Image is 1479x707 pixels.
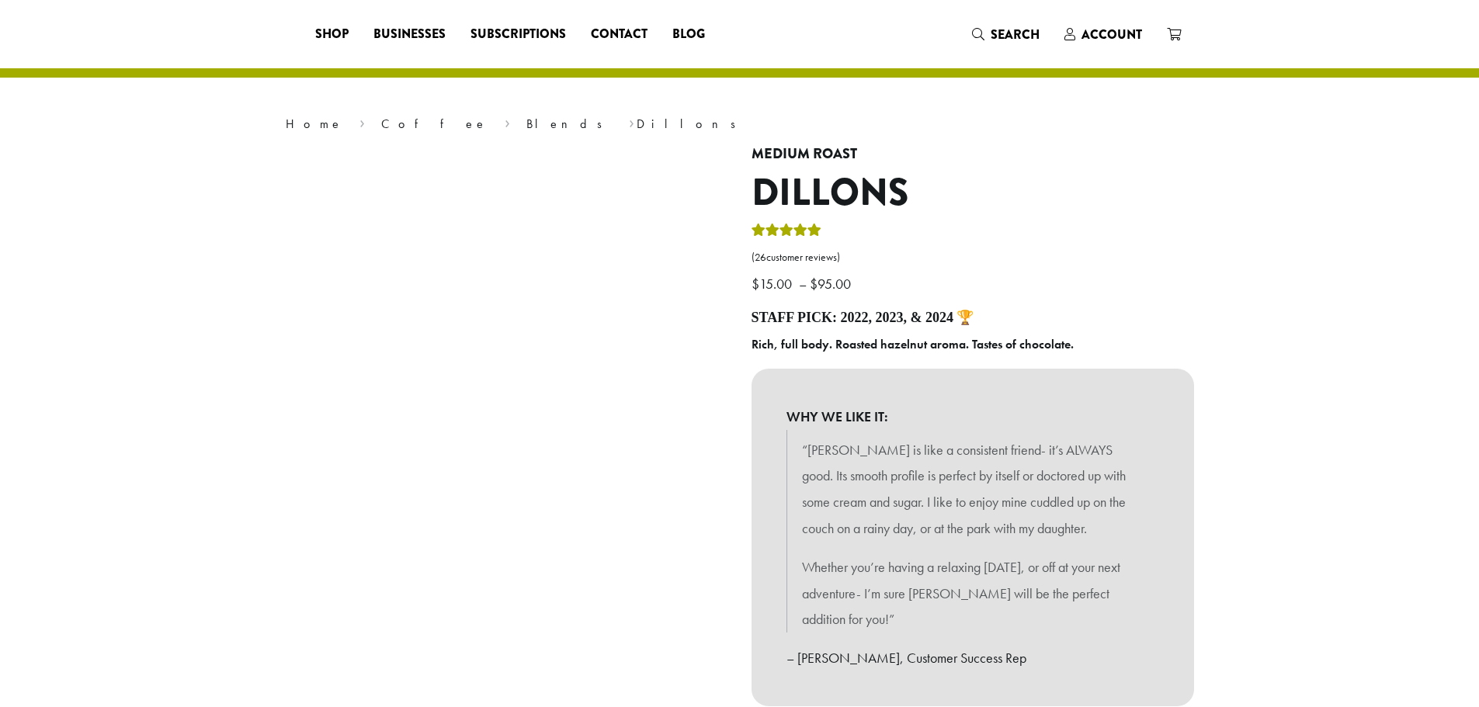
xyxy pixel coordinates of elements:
[458,22,578,47] a: Subscriptions
[381,116,488,132] a: Coffee
[470,25,566,44] span: Subscriptions
[786,645,1159,671] p: – [PERSON_NAME], Customer Success Rep
[361,22,458,47] a: Businesses
[591,25,647,44] span: Contact
[799,275,807,293] span: –
[660,22,717,47] a: Blog
[1081,26,1142,43] span: Account
[505,109,510,133] span: ›
[752,221,821,244] div: Rated 5.00 out of 5
[286,115,1194,133] nav: Breadcrumb
[1052,22,1154,47] a: Account
[303,22,361,47] a: Shop
[755,251,766,264] span: 26
[752,171,1194,216] h1: Dillons
[752,275,796,293] bdi: 15.00
[810,275,855,293] bdi: 95.00
[752,146,1194,163] h4: Medium Roast
[752,310,1194,327] h4: Staff Pick: 2022, 2023, & 2024 🏆
[373,25,446,44] span: Businesses
[752,250,1194,265] a: (26customer reviews)
[802,554,1144,632] p: Whether you’re having a relaxing [DATE], or off at your next adventure- I’m sure [PERSON_NAME] wi...
[786,404,1159,430] b: WHY WE LIKE IT:
[359,109,365,133] span: ›
[810,275,818,293] span: $
[526,116,613,132] a: Blends
[991,26,1040,43] span: Search
[960,22,1052,47] a: Search
[629,109,634,133] span: ›
[752,275,759,293] span: $
[802,437,1144,542] p: “[PERSON_NAME] is like a consistent friend- it’s ALWAYS good. Its smooth profile is perfect by it...
[752,336,1074,352] b: Rich, full body. Roasted hazelnut aroma. Tastes of chocolate.
[672,25,705,44] span: Blog
[315,25,349,44] span: Shop
[286,116,343,132] a: Home
[578,22,660,47] a: Contact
